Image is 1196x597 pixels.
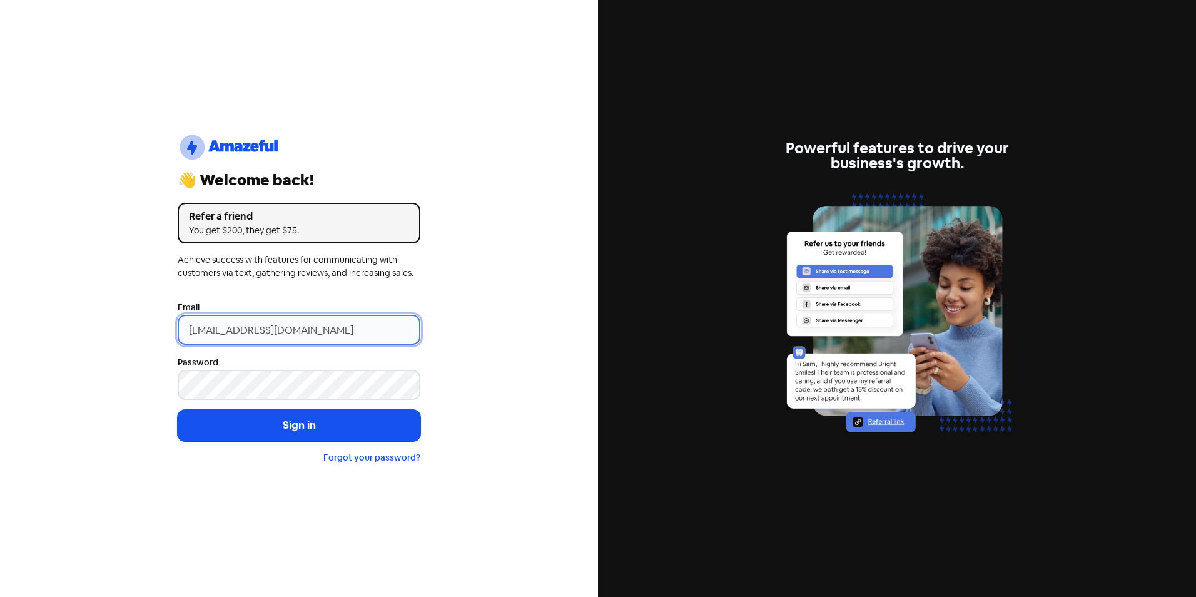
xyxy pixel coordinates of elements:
button: Sign in [178,410,420,441]
label: Email [178,301,200,314]
div: Achieve success with features for communicating with customers via text, gathering reviews, and i... [178,253,420,280]
label: Password [178,356,218,369]
a: Forgot your password? [323,452,420,463]
div: 👋 Welcome back! [178,173,420,188]
input: Enter your email address... [178,315,420,345]
img: referrals [776,186,1018,456]
div: You get $200, they get $75. [189,224,409,237]
div: Refer a friend [189,209,409,224]
div: Powerful features to drive your business's growth. [776,141,1018,171]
